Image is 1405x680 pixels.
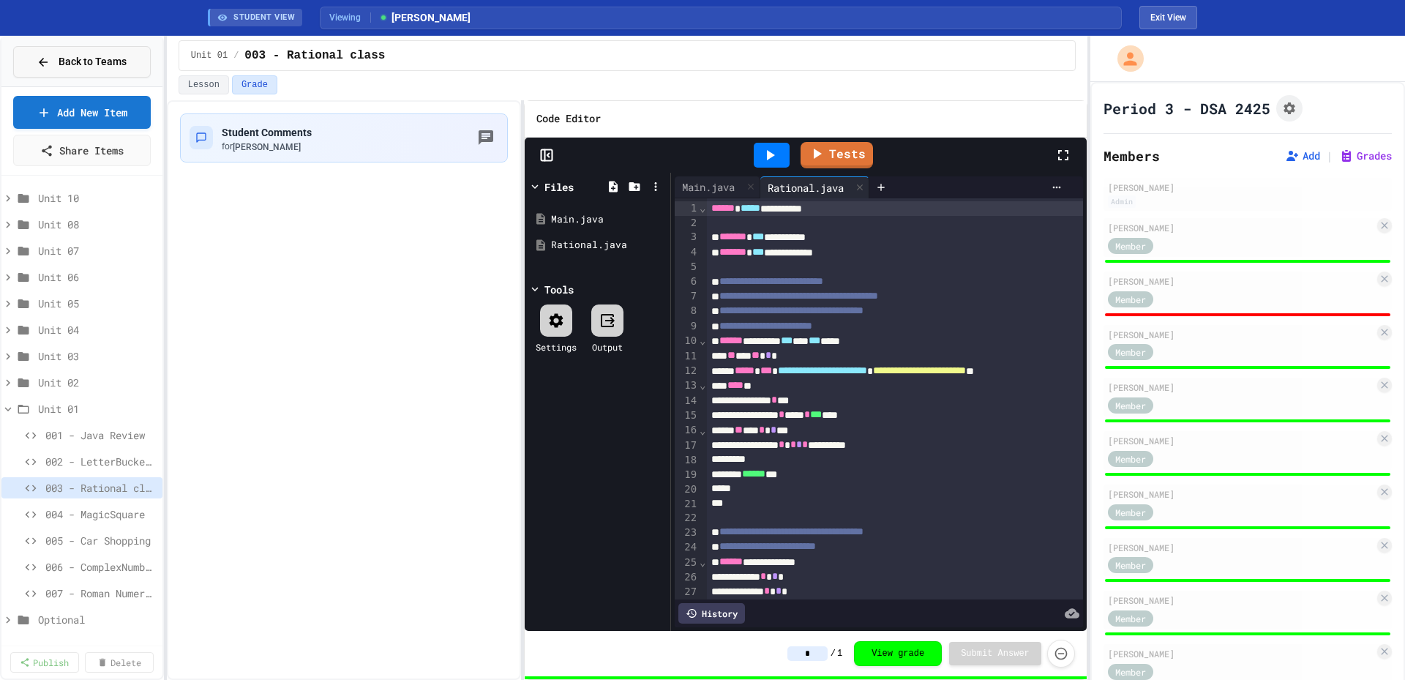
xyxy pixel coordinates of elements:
span: Member [1115,293,1146,306]
span: 007 - Roman Numerals [45,586,157,601]
div: 18 [675,453,699,468]
a: Tests [801,142,873,168]
span: Member [1115,665,1146,679]
span: Unit 08 [38,217,157,232]
span: [PERSON_NAME] [233,142,301,152]
div: [PERSON_NAME] [1108,274,1374,288]
div: Settings [536,340,577,354]
button: View grade [854,641,942,666]
h6: Code Editor [536,110,601,128]
span: Unit 07 [38,243,157,258]
span: Fold line [699,425,706,436]
div: History [678,603,745,624]
span: Back to Teams [59,54,127,70]
span: [PERSON_NAME] [378,10,471,26]
span: 003 - Rational class [45,480,157,496]
span: Unit 01 [191,50,228,61]
span: Unit 06 [38,269,157,285]
span: Unit 10 [38,190,157,206]
span: Fold line [699,335,706,346]
span: Fold line [699,556,706,568]
span: Member [1115,399,1146,412]
div: 23 [675,526,699,540]
a: Delete [85,652,154,673]
button: Assignment Settings [1276,95,1303,122]
div: 15 [675,408,699,423]
span: 1 [837,648,842,660]
span: 006 - ComplexNumber class [45,559,157,575]
span: 002 - LetterBuckets [45,454,157,469]
span: 003 - Rational class [244,47,385,64]
div: [PERSON_NAME] [1108,181,1387,194]
span: 004 - MagicSquare [45,507,157,522]
div: [PERSON_NAME] [1108,487,1374,501]
div: 4 [675,245,699,260]
span: 001 - Java Review [45,427,157,443]
div: 27 [675,585,699,599]
button: Force resubmission of student's answer (Admin only) [1047,640,1075,668]
div: 19 [675,468,699,482]
div: 22 [675,511,699,526]
span: Member [1115,345,1146,359]
div: 13 [675,378,699,393]
iframe: chat widget [1284,558,1390,620]
span: Fold line [699,202,706,214]
span: 005 - Car Shopping [45,533,157,548]
span: Viewing [329,11,371,24]
div: 26 [675,570,699,585]
div: [PERSON_NAME] [1108,381,1374,394]
button: Submit Answer [949,642,1041,665]
div: [PERSON_NAME] [1108,594,1374,607]
button: Grade [232,75,277,94]
div: 20 [675,482,699,497]
span: Unit 05 [38,296,157,311]
span: Unit 04 [38,322,157,337]
button: Back to Teams [13,46,151,78]
span: Member [1115,452,1146,466]
a: Publish [10,652,79,673]
a: Add New Item [13,96,151,129]
button: Lesson [179,75,229,94]
span: / [233,50,239,61]
button: Add [1285,149,1320,163]
span: | [1326,147,1333,165]
div: Rational.java [551,238,665,253]
span: Member [1115,612,1146,625]
span: Unit 02 [38,375,157,390]
div: [PERSON_NAME] [1108,221,1374,234]
h1: Period 3 - DSA 2425 [1104,98,1270,119]
div: 10 [675,334,699,348]
div: 1 [675,201,699,216]
button: Grades [1339,149,1392,163]
div: 5 [675,260,699,274]
span: Unit 01 [38,401,157,416]
div: [PERSON_NAME] [1108,328,1374,341]
div: 6 [675,274,699,289]
span: Member [1115,239,1146,253]
div: 3 [675,230,699,244]
span: Fold line [699,379,706,391]
div: Admin [1108,195,1136,208]
div: Files [544,179,574,195]
div: 8 [675,304,699,318]
button: Exit student view [1139,6,1197,29]
div: [PERSON_NAME] [1108,647,1374,660]
div: [PERSON_NAME] [1108,541,1374,554]
div: Main.java [675,179,742,195]
div: Output [592,340,623,354]
div: for [222,141,312,153]
iframe: chat widget [1344,621,1390,665]
a: Share Items [13,135,151,166]
div: Main.java [675,176,760,198]
div: 7 [675,289,699,304]
div: Rational.java [760,180,851,195]
div: 14 [675,394,699,408]
span: Member [1115,506,1146,519]
div: 16 [675,423,699,438]
span: Optional [38,612,157,627]
span: Student Comments [222,127,312,138]
span: STUDENT VIEW [233,12,295,24]
span: Submit Answer [961,648,1030,660]
div: My Account [1102,42,1147,75]
span: / [831,648,836,660]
